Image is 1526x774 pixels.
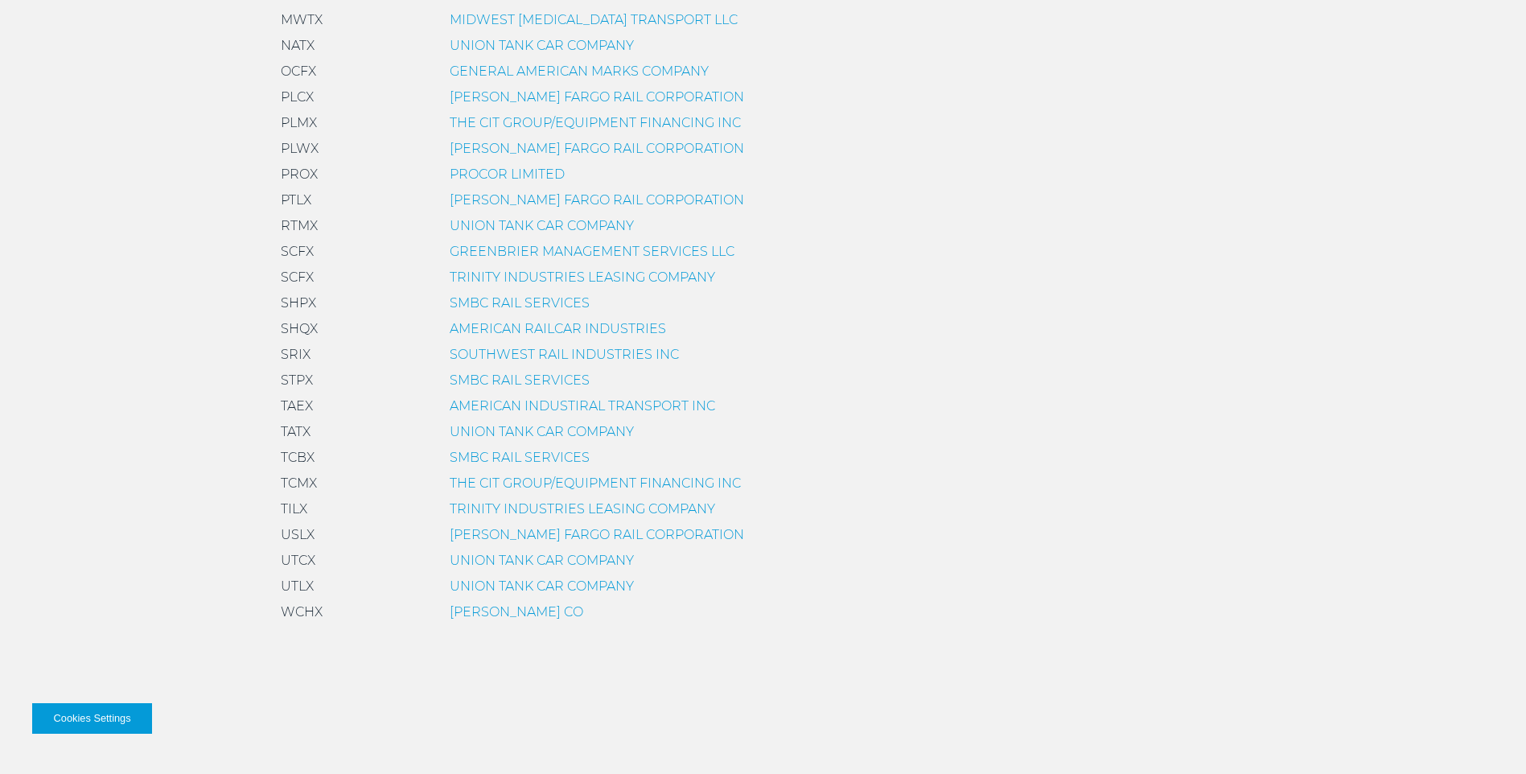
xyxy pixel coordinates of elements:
[281,270,314,285] span: SCFX
[281,244,314,259] span: SCFX
[450,501,715,517] a: TRINITY INDUSTRIES LEASING COMPANY
[450,115,741,130] a: THE CIT GROUP/EQUIPMENT FINANCING INC
[450,347,679,362] a: SOUTHWEST RAIL INDUSTRIES INC
[450,578,634,594] a: UNION TANK CAR COMPANY
[450,141,744,156] a: [PERSON_NAME] FARGO RAIL CORPORATION
[281,218,318,233] span: RTMX
[450,476,741,491] a: THE CIT GROUP/EQUIPMENT FINANCING INC
[281,347,311,362] span: SRIX
[281,89,314,105] span: PLCX
[450,270,715,285] a: TRINITY INDUSTRIES LEASING COMPANY
[450,64,709,79] a: GENERAL AMERICAN MARKS COMPANY
[450,450,590,465] a: SMBC RAIL SERVICES
[281,373,313,388] span: STPX
[450,12,738,27] a: MIDWEST [MEDICAL_DATA] TRANSPORT LLC
[450,553,634,568] a: UNION TANK CAR COMPANY
[281,553,315,568] span: UTCX
[281,192,311,208] span: PTLX
[450,89,744,105] a: [PERSON_NAME] FARGO RAIL CORPORATION
[450,424,634,439] a: UNION TANK CAR COMPANY
[450,373,590,388] a: SMBC RAIL SERVICES
[450,244,734,259] a: GREENBRIER MANAGEMENT SERVICES LLC
[450,527,744,542] a: [PERSON_NAME] FARGO RAIL CORPORATION
[281,578,314,594] span: UTLX
[450,604,583,620] a: [PERSON_NAME] CO
[281,38,315,53] span: NATX
[281,501,307,517] span: TILX
[281,398,313,414] span: TAEX
[450,38,634,53] a: UNION TANK CAR COMPANY
[32,703,152,734] button: Cookies Settings
[281,295,316,311] span: SHPX
[281,321,318,336] span: SHQX
[281,424,311,439] span: TATX
[281,604,323,620] span: WCHX
[450,218,634,233] a: UNION TANK CAR COMPANY
[281,527,315,542] span: USLX
[281,141,319,156] span: PLWX
[281,476,317,491] span: TCMX
[281,115,317,130] span: PLMX
[281,12,323,27] span: MWTX
[450,295,590,311] a: SMBC RAIL SERVICES
[450,167,565,182] a: PROCOR LIMITED
[450,321,666,336] a: AMERICAN RAILCAR INDUSTRIES
[281,64,316,79] span: OCFX
[450,398,715,414] a: AMERICAN INDUSTIRAL TRANSPORT INC
[281,450,315,465] span: TCBX
[281,167,318,182] span: PROX
[450,192,744,208] a: [PERSON_NAME] FARGO RAIL CORPORATION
